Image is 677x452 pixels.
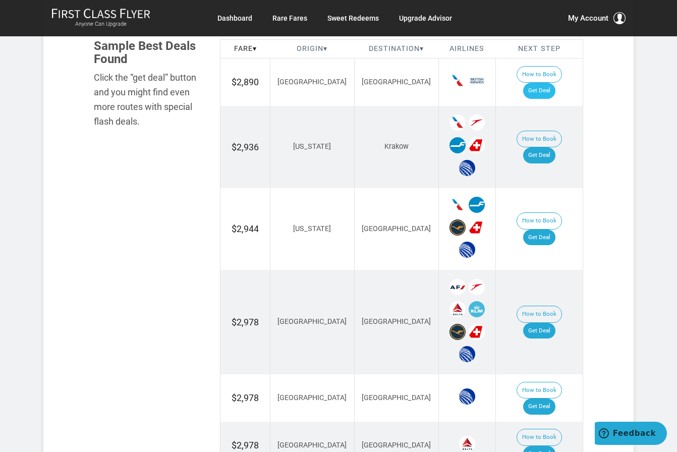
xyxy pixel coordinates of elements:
[449,197,466,213] span: American Airlines
[517,382,562,399] button: How to Book
[449,73,466,89] span: American Airlines
[495,39,583,59] th: Next Step
[523,147,555,163] a: Get Deal
[523,230,555,246] a: Get Deal
[232,142,259,152] span: $2,936
[362,317,431,326] span: [GEOGRAPHIC_DATA]
[469,219,485,236] span: Swiss
[568,12,608,24] span: My Account
[220,39,270,59] th: Fare
[232,440,259,450] span: $2,978
[595,422,667,447] iframe: Opens a widget where you can find more information
[384,142,409,151] span: Krakow
[94,39,205,66] h3: Sample Best Deals Found
[517,131,562,148] button: How to Book
[277,441,347,449] span: [GEOGRAPHIC_DATA]
[517,306,562,323] button: How to Book
[449,137,466,153] span: Finnair
[523,323,555,339] a: Get Deal
[523,83,555,99] a: Get Deal
[449,219,466,236] span: Lufthansa
[293,142,331,151] span: [US_STATE]
[459,436,475,452] span: Delta Airlines
[459,242,475,258] span: United
[232,317,259,327] span: $2,978
[51,8,150,19] img: First Class Flyer
[270,39,355,59] th: Origin
[253,44,257,53] span: ▾
[399,9,452,27] a: Upgrade Advisor
[517,212,562,230] button: How to Book
[94,71,205,129] div: Click the “get deal” button and you might find even more routes with special flash deals.
[354,39,438,59] th: Destination
[459,388,475,405] span: United
[449,279,466,295] span: Air France
[362,78,431,86] span: [GEOGRAPHIC_DATA]
[277,78,347,86] span: [GEOGRAPHIC_DATA]
[469,324,485,340] span: Swiss
[362,224,431,233] span: [GEOGRAPHIC_DATA]
[217,9,252,27] a: Dashboard
[459,160,475,176] span: United
[517,429,562,446] button: How to Book
[362,441,431,449] span: [GEOGRAPHIC_DATA]
[293,224,331,233] span: [US_STATE]
[272,9,307,27] a: Rare Fares
[459,346,475,362] span: United
[51,21,150,28] small: Anyone Can Upgrade
[517,66,562,83] button: How to Book
[469,73,485,89] span: British Airways
[327,9,379,27] a: Sweet Redeems
[438,39,495,59] th: Airlines
[323,44,327,53] span: ▾
[277,393,347,402] span: [GEOGRAPHIC_DATA]
[469,301,485,317] span: KLM
[469,197,485,213] span: Finnair
[232,223,259,234] span: $2,944
[362,393,431,402] span: [GEOGRAPHIC_DATA]
[469,115,485,131] span: Austrian Airlines‎
[232,392,259,403] span: $2,978
[420,44,424,53] span: ▾
[449,324,466,340] span: Lufthansa
[277,317,347,326] span: [GEOGRAPHIC_DATA]
[469,279,485,295] span: Austrian Airlines‎
[568,12,626,24] button: My Account
[523,399,555,415] a: Get Deal
[51,8,150,28] a: First Class FlyerAnyone Can Upgrade
[449,115,466,131] span: American Airlines
[449,301,466,317] span: Delta Airlines
[469,137,485,153] span: Swiss
[232,77,259,87] span: $2,890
